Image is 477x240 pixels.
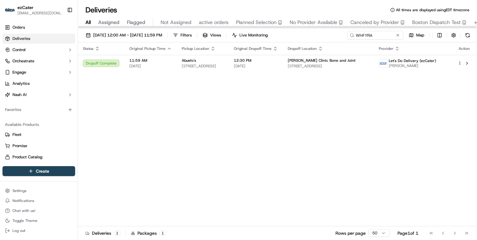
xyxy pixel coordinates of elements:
span: Fleet [12,132,22,137]
span: active orders [199,19,229,26]
span: [DATE] [234,64,278,69]
button: Orchestrate [2,56,75,66]
span: Flagged [127,19,145,26]
button: Nash AI [2,90,75,100]
button: Log out [2,226,75,235]
button: [DATE] 12:00 AM - [DATE] 11:59 PM [83,31,165,40]
span: [PERSON_NAME] Clinic Bone and Joint [288,58,355,63]
span: Settings [12,188,26,193]
a: Fleet [5,132,73,137]
a: Deliveries [2,34,75,44]
a: Promise [5,143,73,149]
span: Views [210,32,221,38]
button: Engage [2,67,75,77]
span: Provider [379,46,393,51]
span: Nash AI [12,92,26,98]
span: Engage [12,70,26,75]
button: Filters [170,31,195,40]
div: 1 [159,230,166,236]
span: Chat with us! [12,208,35,213]
span: Let's Do Delivery (ezCater) [389,58,436,63]
div: Available Products [2,120,75,130]
span: Status [83,46,94,51]
span: Product Catalog [12,154,42,160]
span: Map [416,32,424,38]
h1: Deliveries [85,5,117,15]
span: Pickup Location [182,46,209,51]
span: Canceled by Provider [350,19,399,26]
button: ezCater [17,4,33,11]
button: Control [2,45,75,55]
span: [DATE] 12:00 AM - [DATE] 11:59 PM [93,32,162,38]
span: Abuelo's [182,58,196,63]
span: [STREET_ADDRESS] [288,64,369,69]
span: Promise [12,143,27,149]
span: All [85,19,91,26]
button: Live Monitoring [229,31,271,40]
button: Chat with us! [2,206,75,215]
span: Orders [12,25,25,30]
button: Refresh [463,31,472,40]
span: Original Pickup Time [129,46,166,51]
span: Log out [12,228,25,233]
span: All times are displayed using EDT timezone [396,7,470,12]
span: Orchestrate [12,58,34,64]
p: Rows per page [335,230,366,236]
span: Analytics [12,81,30,86]
span: No Provider Available [290,19,337,26]
div: Deliveries [85,230,121,236]
img: lets_do_delivery_logo.png [379,59,387,67]
button: Product Catalog [2,152,75,162]
a: Analytics [2,79,75,89]
a: Orders [2,22,75,32]
span: [PERSON_NAME] [389,63,436,68]
div: Action [458,46,471,51]
span: [DATE] [129,64,172,69]
span: Toggle Theme [12,218,37,223]
span: Notifications [12,198,34,203]
span: 12:30 PM [234,58,278,63]
button: ezCaterezCater[EMAIL_ADDRESS][DOMAIN_NAME] [2,2,65,17]
button: Promise [2,141,75,151]
span: Deliveries [12,36,30,41]
a: Product Catalog [5,154,73,160]
span: Control [12,47,26,53]
span: Dropoff Location [288,46,317,51]
span: Create [36,168,49,174]
span: Live Monitoring [239,32,268,38]
span: Original Dropoff Time [234,46,272,51]
span: [STREET_ADDRESS] [182,64,224,69]
div: Favorites [2,105,75,115]
img: ezCater [5,8,15,12]
button: Settings [2,186,75,195]
span: 11:59 AM [129,58,172,63]
button: Views [200,31,224,40]
span: Planned Selection [236,19,277,26]
button: Notifications [2,196,75,205]
span: Assigned [98,19,119,26]
button: Fleet [2,130,75,140]
span: Not Assigned [161,19,191,26]
button: Map [406,31,427,40]
span: Filters [181,32,192,38]
button: Create [2,166,75,176]
button: Toggle Theme [2,216,75,225]
input: Type to search [347,31,403,40]
div: 1 [114,230,121,236]
div: Packages [131,230,166,236]
span: Boston Dispatch Test [412,19,461,26]
div: Page 1 of 1 [397,230,418,236]
button: [EMAIL_ADDRESS][DOMAIN_NAME] [17,11,62,16]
